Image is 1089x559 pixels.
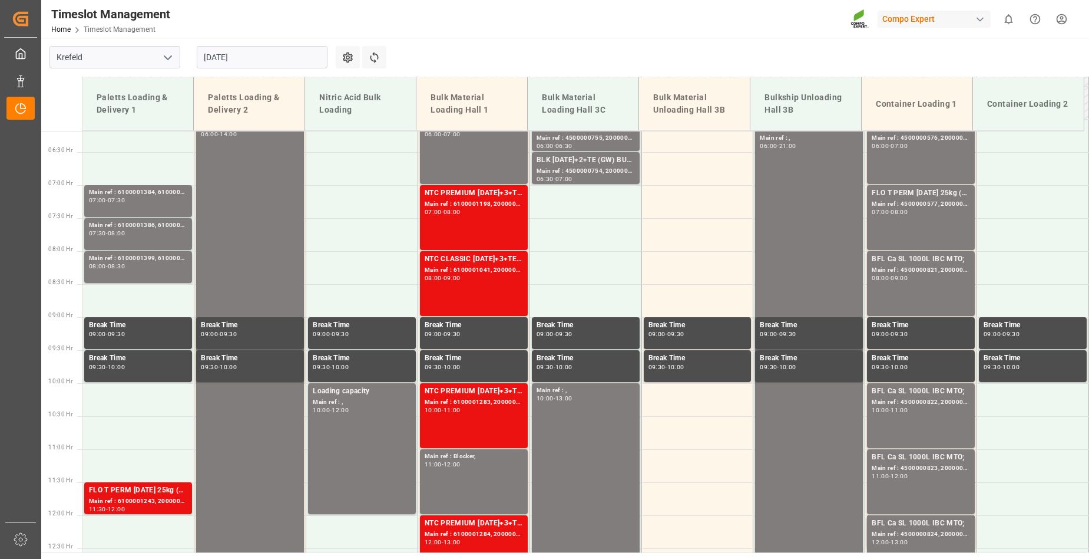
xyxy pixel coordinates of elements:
div: Main ref : 4500000576, 2000000429; [872,133,970,143]
div: Nitric Acid Bulk Loading [315,87,406,121]
div: Bulk Material Loading Hall 3C [537,87,629,121]
div: - [442,364,443,370]
div: - [106,331,108,337]
div: 09:00 [89,331,106,337]
div: 11:00 [891,407,908,413]
div: Break Time [201,353,299,364]
div: - [442,131,443,137]
div: 08:00 [891,209,908,215]
span: 06:30 Hr [48,147,72,153]
div: Break Time [89,353,187,364]
div: Main ref : 4500000824, 2000000630; [872,530,970,540]
div: Break Time [648,320,747,331]
div: 09:00 [443,275,461,281]
div: Break Time [648,353,747,364]
div: Break Time [313,320,411,331]
div: 06:00 [201,131,218,137]
div: 10:00 [891,364,908,370]
div: - [106,364,108,370]
div: 06:30 [537,176,554,182]
div: - [554,143,555,149]
div: 09:00 [425,331,442,337]
div: - [889,473,891,479]
div: NTC CLASSIC [DATE]+3+TE BULK; [425,254,523,265]
div: 12:00 [443,462,461,467]
div: Main ref : , [313,397,411,407]
span: 08:00 Hr [48,246,72,252]
div: 08:00 [872,275,889,281]
div: 10:00 [872,407,889,413]
div: - [1001,364,1002,370]
div: 10:00 [332,364,349,370]
div: Container Loading 2 [982,93,1074,115]
div: 13:00 [443,540,461,545]
div: - [554,176,555,182]
div: Break Time [872,353,970,364]
div: Break Time [89,320,187,331]
div: 11:00 [872,473,889,479]
div: 09:30 [779,331,796,337]
div: 07:00 [89,198,106,203]
img: Screenshot%202023-09-29%20at%2010.02.21.png_1712312052.png [850,9,869,29]
div: - [442,462,443,467]
span: 09:00 Hr [48,312,72,318]
div: - [442,275,443,281]
div: Break Time [872,320,970,331]
div: - [889,209,891,215]
div: Main ref : 6100001284, 2000001116; [425,530,523,540]
div: Main ref : , [760,133,858,143]
div: Break Time [984,320,1082,331]
span: 07:30 Hr [48,213,72,219]
div: 11:00 [443,407,461,413]
div: - [218,131,220,137]
div: Main ref : 6100001243, 2000000215; [89,496,187,507]
div: 09:00 [760,331,777,337]
div: - [777,364,779,370]
div: Main ref : 6100001399, 6100001399 [89,254,187,264]
div: Loading capacity [313,386,411,397]
div: Main ref : 4500000821, 2000000630; [872,265,970,275]
div: 09:00 [872,331,889,337]
div: - [889,331,891,337]
div: 11:00 [425,462,442,467]
div: - [777,143,779,149]
div: NTC PREMIUM [DATE]+3+TE BULK; [425,386,523,397]
div: Bulkship Unloading Hall 3B [760,87,852,121]
div: BFL Ca SL 1000L IBC MTO; [872,386,970,397]
div: 09:00 [201,331,218,337]
div: 12:00 [332,407,349,413]
div: BFL Ca SL 1000L IBC MTO; [872,518,970,530]
div: Paletts Loading & Delivery 1 [92,87,184,121]
div: BFL Ca SL 1000L IBC MTO; [872,254,970,265]
div: 11:30 [89,507,106,512]
div: BFL Ca SL 1000L IBC MTO; [872,452,970,463]
div: 13:00 [891,540,908,545]
div: - [106,264,108,269]
div: 09:30 [332,331,349,337]
div: Main ref : 4500000823, 2000000630; [872,463,970,473]
div: 09:30 [443,331,461,337]
div: 08:00 [425,275,442,281]
button: open menu [158,48,176,67]
div: FLO T PERM [DATE] 25kg (x42) WW; [872,188,970,199]
div: 09:00 [537,331,554,337]
span: 11:00 Hr [48,444,72,451]
div: - [554,364,555,370]
div: 09:30 [891,331,908,337]
div: Break Time [760,320,858,331]
div: - [330,407,332,413]
div: - [554,331,555,337]
span: 07:00 Hr [48,180,72,186]
div: 10:00 [220,364,237,370]
div: Break Time [760,353,858,364]
div: 09:30 [108,331,125,337]
div: Bulk Material Loading Hall 1 [426,87,518,121]
div: 08:00 [108,231,125,236]
div: 07:00 [443,131,461,137]
div: 06:00 [760,143,777,149]
div: - [1001,331,1002,337]
div: - [889,275,891,281]
div: 09:00 [648,331,666,337]
div: - [889,540,891,545]
div: 10:00 [108,364,125,370]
